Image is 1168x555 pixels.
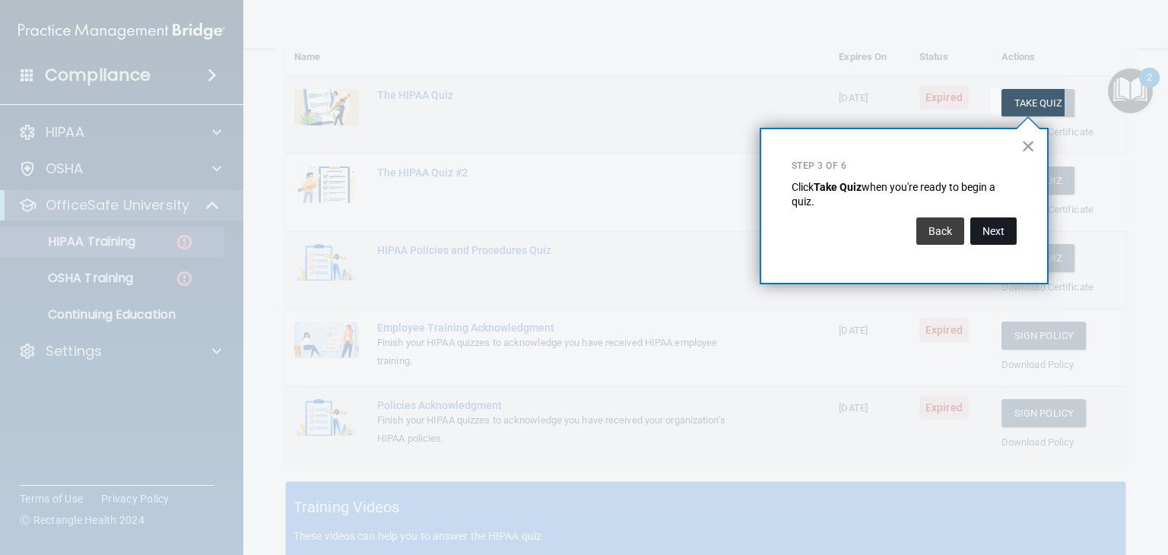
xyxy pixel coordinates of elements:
[916,217,964,245] button: Back
[814,181,862,193] strong: Take Quiz
[792,160,1017,173] p: Step 3 of 6
[792,181,998,208] span: when you're ready to begin a quiz.
[1021,134,1036,158] button: Close
[970,217,1017,245] button: Next
[792,181,814,193] span: Click
[1001,89,1074,117] button: Take Quiz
